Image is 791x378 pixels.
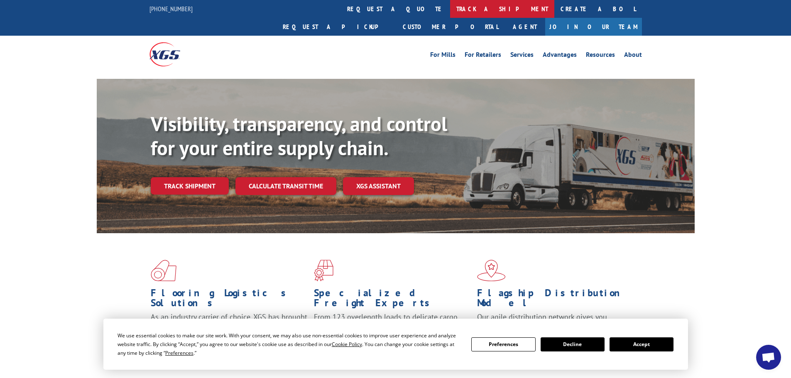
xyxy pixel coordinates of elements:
[504,18,545,36] a: Agent
[541,337,605,351] button: Decline
[314,312,471,349] p: From 123 overlength loads to delicate cargo, our experienced staff knows the best way to move you...
[149,5,193,13] a: [PHONE_NUMBER]
[477,288,634,312] h1: Flagship Distribution Model
[314,260,333,281] img: xgs-icon-focused-on-flooring-red
[151,312,307,341] span: As an industry carrier of choice, XGS has brought innovation and dedication to flooring logistics...
[165,349,193,356] span: Preferences
[586,51,615,61] a: Resources
[314,288,471,312] h1: Specialized Freight Experts
[151,288,308,312] h1: Flooring Logistics Solutions
[151,111,447,161] b: Visibility, transparency, and control for your entire supply chain.
[610,337,673,351] button: Accept
[151,177,229,195] a: Track shipment
[756,345,781,370] a: Open chat
[477,312,630,332] span: Our agile distribution network gives you nationwide inventory management on demand.
[343,177,414,195] a: XGS ASSISTANT
[151,260,176,281] img: xgs-icon-total-supply-chain-intelligence-red
[103,319,688,370] div: Cookie Consent Prompt
[471,337,535,351] button: Preferences
[543,51,577,61] a: Advantages
[545,18,642,36] a: Join Our Team
[397,18,504,36] a: Customer Portal
[235,177,336,195] a: Calculate transit time
[277,18,397,36] a: Request a pickup
[510,51,534,61] a: Services
[624,51,642,61] a: About
[332,341,362,348] span: Cookie Policy
[118,331,461,357] div: We use essential cookies to make our site work. With your consent, we may also use non-essential ...
[477,260,506,281] img: xgs-icon-flagship-distribution-model-red
[465,51,501,61] a: For Retailers
[430,51,455,61] a: For Mills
